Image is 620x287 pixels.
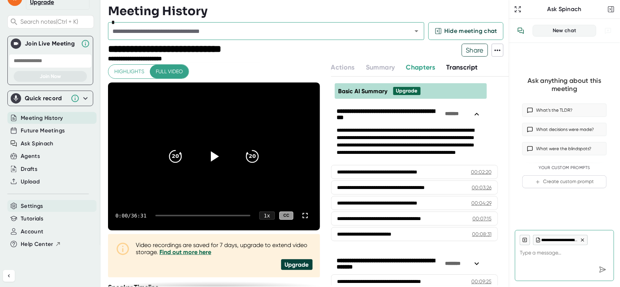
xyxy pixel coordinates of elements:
[462,44,488,57] button: Share
[406,63,435,72] button: Chapters
[108,4,208,18] h3: Meeting History
[14,71,87,82] button: Join Now
[522,123,607,136] button: What decisions were made?
[11,91,90,106] div: Quick record
[21,139,54,148] button: Ask Spinach
[523,6,606,13] div: Ask Spinach
[21,215,43,223] button: Tutorials
[472,215,492,222] div: 00:07:15
[40,73,61,80] span: Join Now
[259,212,275,220] div: 1 x
[331,63,355,71] span: Actions
[21,152,40,161] button: Agents
[444,27,497,36] span: Hide meeting chat
[12,40,20,47] img: Join Live Meeting
[472,230,492,238] div: 00:08:31
[21,114,63,122] button: Meeting History
[428,22,503,40] button: Hide meeting chat
[159,249,211,256] a: Find out more here
[108,65,150,78] button: Highlights
[136,242,313,256] div: Video recordings are saved for 7 days, upgrade to extend video storage.
[406,63,435,71] span: Chapters
[150,65,189,78] button: Full video
[156,67,183,76] span: Full video
[366,63,395,72] button: Summary
[596,263,609,276] div: Send message
[606,4,616,14] button: Close conversation sidebar
[21,178,40,186] button: Upload
[25,40,77,47] div: Join Live Meeting
[21,240,53,249] span: Help Center
[366,63,395,71] span: Summary
[281,259,313,270] div: Upgrade
[538,27,592,34] div: New chat
[513,4,523,14] button: Expand to Ask Spinach page
[411,26,422,36] button: Open
[446,63,478,72] button: Transcript
[21,165,37,173] button: Drafts
[472,184,492,191] div: 00:03:26
[446,63,478,71] span: Transcript
[20,18,92,25] span: Search notes (Ctrl + K)
[21,126,65,135] button: Future Meetings
[396,88,418,94] div: Upgrade
[522,165,607,170] div: Your Custom Prompts
[471,168,492,176] div: 00:02:20
[462,44,488,57] span: Share
[522,175,607,188] button: Create custom prompt
[115,213,146,219] div: 0:00 / 36:31
[522,77,607,93] div: Ask anything about this meeting
[21,202,43,210] button: Settings
[11,36,90,51] div: Join Live MeetingJoin Live Meeting
[513,23,528,38] button: View conversation history
[21,227,43,236] button: Account
[331,63,355,72] button: Actions
[522,142,607,155] button: What were the blindspots?
[471,199,492,207] div: 00:04:29
[522,104,607,117] button: What’s the TLDR?
[3,270,15,282] button: Collapse sidebar
[279,212,293,220] div: CC
[338,88,388,95] span: Basic AI Summary
[25,95,67,102] div: Quick record
[114,67,144,76] span: Highlights
[471,278,492,285] div: 00:09:25
[21,240,61,249] button: Help Center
